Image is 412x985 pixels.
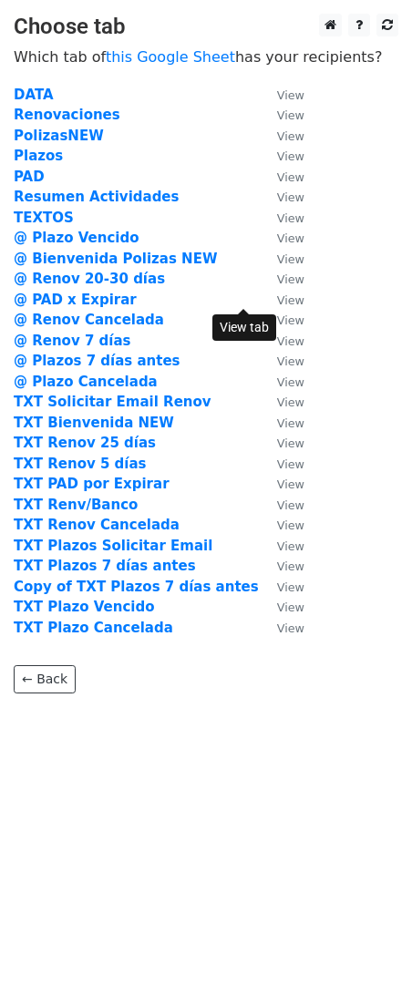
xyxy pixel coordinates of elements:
[277,313,304,327] small: View
[14,148,63,164] a: Plazos
[14,292,137,308] strong: @ PAD x Expirar
[259,374,304,390] a: View
[259,497,304,513] a: View
[277,88,304,102] small: View
[259,148,304,164] a: View
[14,230,139,246] a: @ Plazo Vencido
[212,314,276,341] div: View tab
[277,518,304,532] small: View
[14,517,180,533] a: TXT Renov Cancelada
[14,47,398,67] p: Which tab of has your recipients?
[259,87,304,103] a: View
[277,272,304,286] small: View
[14,251,217,267] a: @ Bienvenida Polizas NEW
[277,170,304,184] small: View
[14,374,158,390] a: @ Plazo Cancelada
[277,621,304,635] small: View
[14,394,211,410] a: TXT Solicitar Email Renov
[277,559,304,573] small: View
[277,354,304,368] small: View
[277,539,304,553] small: View
[14,435,156,451] a: TXT Renov 25 días
[14,312,164,328] a: @ Renov Cancelada
[259,538,304,554] a: View
[14,87,54,103] a: DATA
[14,14,398,40] h3: Choose tab
[259,210,304,226] a: View
[259,456,304,472] a: View
[259,169,304,185] a: View
[277,498,304,512] small: View
[259,251,304,267] a: View
[14,169,45,185] a: PAD
[14,210,74,226] strong: TEXTOS
[14,456,147,472] a: TXT Renov 5 días
[259,189,304,205] a: View
[277,108,304,122] small: View
[259,271,304,287] a: View
[277,252,304,266] small: View
[14,579,259,595] a: Copy of TXT Plazos 7 días antes
[259,394,304,410] a: View
[259,620,304,636] a: View
[259,579,304,595] a: View
[14,558,196,574] a: TXT Plazos 7 días antes
[259,435,304,451] a: View
[259,230,304,246] a: View
[14,333,131,349] a: @ Renov 7 días
[277,334,304,348] small: View
[277,129,304,143] small: View
[14,107,120,123] a: Renovaciones
[14,620,173,636] a: TXT Plazo Cancelada
[259,558,304,574] a: View
[259,353,304,369] a: View
[277,395,304,409] small: View
[277,375,304,389] small: View
[14,415,174,431] a: TXT Bienvenida NEW
[14,189,179,205] a: Resumen Actividades
[259,107,304,123] a: View
[259,599,304,615] a: View
[277,580,304,594] small: View
[277,436,304,450] small: View
[277,457,304,471] small: View
[14,128,104,144] a: PolizasNEW
[277,293,304,307] small: View
[277,416,304,430] small: View
[277,190,304,204] small: View
[14,353,180,369] strong: @ Plazos 7 días antes
[14,497,138,513] a: TXT Renv/Banco
[14,665,76,693] a: ← Back
[259,312,304,328] a: View
[14,476,170,492] a: TXT PAD por Expirar
[277,231,304,245] small: View
[277,149,304,163] small: View
[14,599,154,615] a: TXT Plazo Vencido
[14,538,212,554] a: TXT Plazos Solicitar Email
[14,271,165,287] a: @ Renov 20-30 días
[106,48,235,66] a: this Google Sheet
[259,415,304,431] a: View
